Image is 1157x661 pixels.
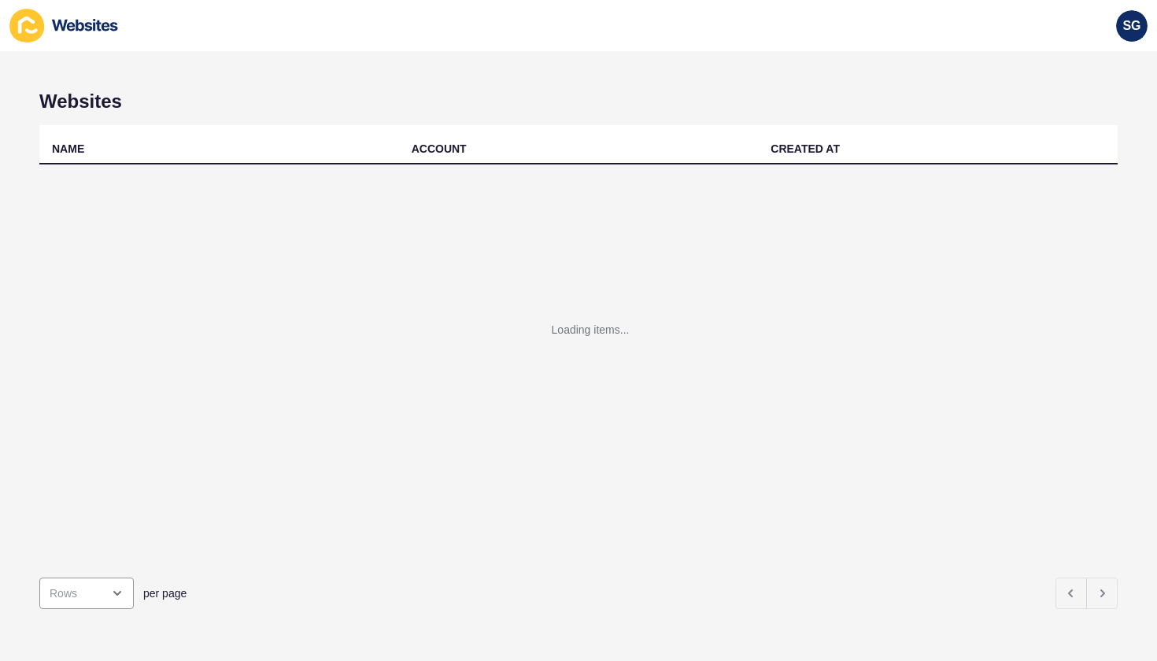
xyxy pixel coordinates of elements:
div: NAME [52,141,84,157]
div: ACCOUNT [412,141,467,157]
span: per page [143,585,187,601]
div: CREATED AT [771,141,840,157]
h1: Websites [39,90,1118,113]
span: SG [1122,18,1140,34]
div: open menu [39,578,134,609]
div: Loading items... [552,322,630,338]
